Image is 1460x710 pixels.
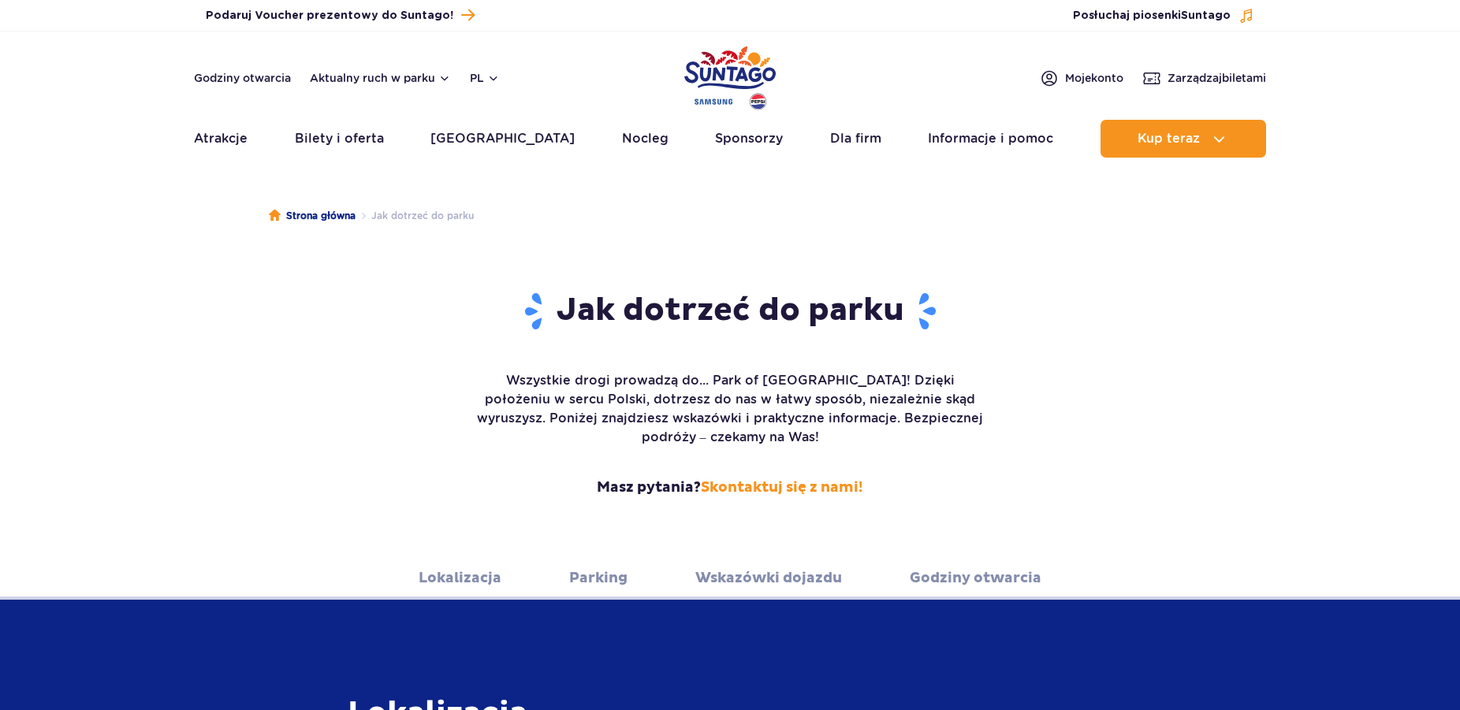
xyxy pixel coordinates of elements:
[419,556,501,600] a: Lokalizacja
[194,70,291,86] a: Godziny otwarcia
[474,291,986,332] h1: Jak dotrzeć do parku
[622,120,669,158] a: Nocleg
[356,208,474,224] li: Jak dotrzeć do parku
[1168,70,1266,86] span: Zarządzaj biletami
[1040,69,1123,87] a: Mojekonto
[1073,8,1231,24] span: Posłuchaj piosenki
[684,39,776,112] a: Park of Poland
[474,371,986,447] p: Wszystkie drogi prowadzą do... Park of [GEOGRAPHIC_DATA]! Dzięki położeniu w sercu Polski, dotrze...
[310,72,451,84] button: Aktualny ruch w parku
[569,556,628,600] a: Parking
[194,120,248,158] a: Atrakcje
[474,478,986,497] strong: Masz pytania?
[830,120,881,158] a: Dla firm
[928,120,1053,158] a: Informacje i pomoc
[910,556,1041,600] a: Godziny otwarcia
[430,120,575,158] a: [GEOGRAPHIC_DATA]
[1101,120,1266,158] button: Kup teraz
[269,208,356,224] a: Strona główna
[206,5,475,26] a: Podaruj Voucher prezentowy do Suntago!
[701,478,863,496] a: Skontaktuj się z nami!
[715,120,783,158] a: Sponsorzy
[1065,70,1123,86] span: Moje konto
[295,120,384,158] a: Bilety i oferta
[1142,69,1266,87] a: Zarządzajbiletami
[1181,10,1231,21] span: Suntago
[695,556,842,600] a: Wskazówki dojazdu
[206,8,453,24] span: Podaruj Voucher prezentowy do Suntago!
[470,70,500,86] button: pl
[1073,8,1254,24] button: Posłuchaj piosenkiSuntago
[1138,132,1200,146] span: Kup teraz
